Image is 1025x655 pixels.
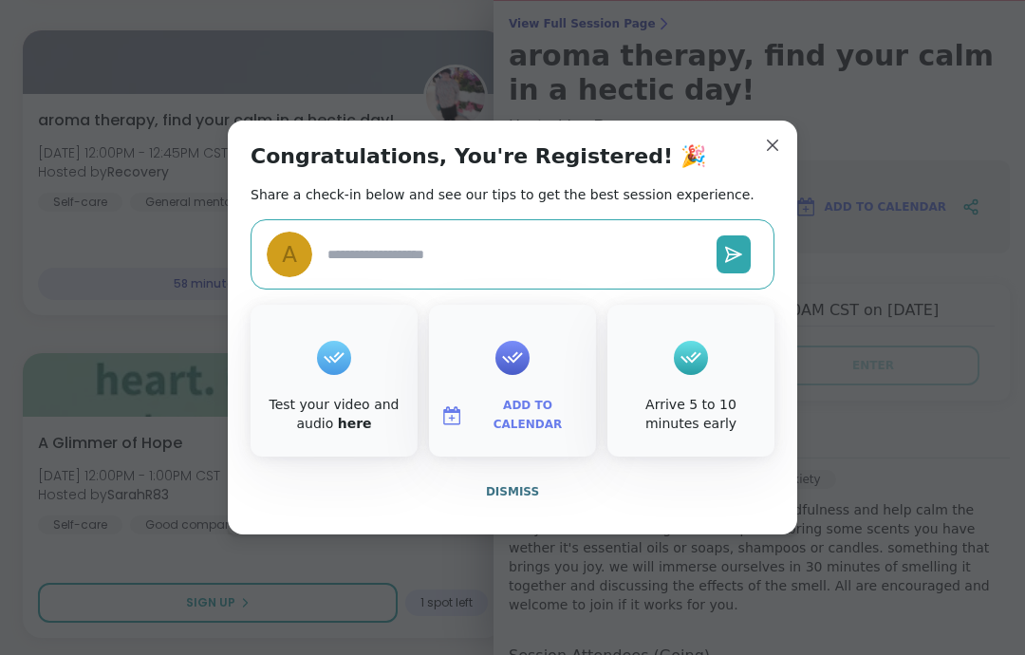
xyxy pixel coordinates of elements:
[338,416,372,431] a: here
[433,396,592,436] button: Add to Calendar
[471,397,585,434] span: Add to Calendar
[611,396,771,433] div: Arrive 5 to 10 minutes early
[251,472,774,512] button: Dismiss
[251,143,706,170] h1: Congratulations, You're Registered! 🎉
[440,404,463,427] img: ShareWell Logomark
[251,185,755,204] h2: Share a check-in below and see our tips to get the best session experience.
[486,485,539,498] span: Dismiss
[254,396,414,433] div: Test your video and audio
[282,238,297,271] span: A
